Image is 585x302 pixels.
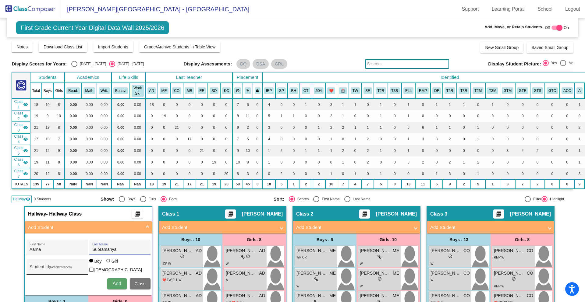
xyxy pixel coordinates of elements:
[374,122,388,133] td: 1
[473,87,484,94] button: T2M
[337,133,349,145] td: 0
[162,224,275,231] mat-panel-title: Add Student
[146,133,158,145] td: 0
[170,83,183,99] th: Carlynn Ondercin
[139,41,221,52] button: Grade/Archive Students in Table View
[575,83,584,99] th: Asian
[82,122,97,133] td: 0.00
[112,110,130,122] td: 0.00
[93,41,133,52] button: Import Students
[485,83,500,99] th: Tier 3 Math
[339,87,347,94] button: 🏥
[349,122,362,133] td: 1
[415,83,431,99] th: RIMP
[99,87,110,94] button: Writ.
[566,60,573,66] div: No
[293,221,420,234] mat-expansion-panel-header: Add Student
[146,99,158,110] td: 18
[30,83,41,99] th: Total
[545,99,560,110] td: 0
[12,110,30,122] td: Mary Endsley - No Class Name
[16,21,169,34] span: First Grade Current Year Digital Data Wall 2025/2026
[262,83,275,99] th: Individualized Education Plan
[300,83,312,99] th: Occupational Therapy Only IEP
[220,99,232,110] td: 0
[277,87,286,94] button: SP
[271,59,287,69] mat-chip: GRL
[253,83,263,99] th: Keep with teacher
[53,110,65,122] td: 10
[16,44,28,49] span: Notes
[253,99,263,110] td: 0
[97,133,112,145] td: 0.00
[312,133,325,145] td: 0
[232,122,243,133] td: 9
[560,83,575,99] th: Accelerated
[146,72,233,83] th: Last Teacher
[288,133,300,145] td: 0
[183,110,196,122] td: 0
[65,72,112,83] th: Academics
[325,110,337,122] td: 2
[415,110,431,122] td: 0
[82,110,97,122] td: 0.00
[130,122,145,133] td: 0.00
[493,209,504,219] button: Print Students Details
[515,99,530,110] td: 0
[196,133,208,145] td: 0
[547,87,558,94] button: GTC
[457,122,471,133] td: 0
[12,61,67,67] span: Display Scores for Years:
[183,99,196,110] td: 0
[262,110,275,122] td: 5
[349,110,362,122] td: 0
[198,87,206,94] button: EE
[288,110,300,122] td: 1
[502,87,513,94] button: GTM
[337,110,349,122] td: 1
[82,99,97,110] td: 0.00
[220,110,232,122] td: 0
[112,72,145,83] th: Life Skills
[196,99,208,110] td: 0
[44,44,82,49] span: Download Class List
[349,133,362,145] td: 1
[12,41,33,52] button: Notes
[430,224,544,231] mat-panel-title: Add Student
[560,99,575,110] td: 0
[12,133,30,145] td: Marijana Benjamin - No Class Name
[388,83,402,99] th: Tier 3 Behavior Plan
[253,133,263,145] td: 0
[220,133,232,145] td: 0
[288,83,300,99] th: Behavior Only IEP
[361,211,368,219] mat-icon: picture_as_pdf
[243,122,253,133] td: 2
[402,122,415,133] td: 6
[543,60,573,68] mat-radio-group: Select an option
[23,114,28,118] mat-icon: visibility
[487,87,498,94] button: T3M
[415,122,431,133] td: 6
[485,122,500,133] td: 0
[515,110,530,122] td: 0
[170,99,183,110] td: 0
[327,87,335,94] button: ❤️
[417,87,429,94] button: RMP
[30,122,41,133] td: 21
[83,87,95,94] button: Math
[487,4,530,14] a: Learning Portal
[575,110,584,122] td: 0
[296,224,409,231] mat-panel-title: Add Student
[560,4,585,14] a: Logout
[545,83,560,99] th: Gifted Creative Thinking
[42,99,54,110] td: 10
[225,209,236,219] button: Print Students Details
[112,133,130,145] td: 0.00
[30,72,65,83] th: Students
[362,110,374,122] td: 0
[359,209,370,219] button: Print Students Details
[23,125,28,130] mat-icon: visibility
[431,110,443,122] td: 0
[443,99,457,110] td: 1
[457,99,471,110] td: 1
